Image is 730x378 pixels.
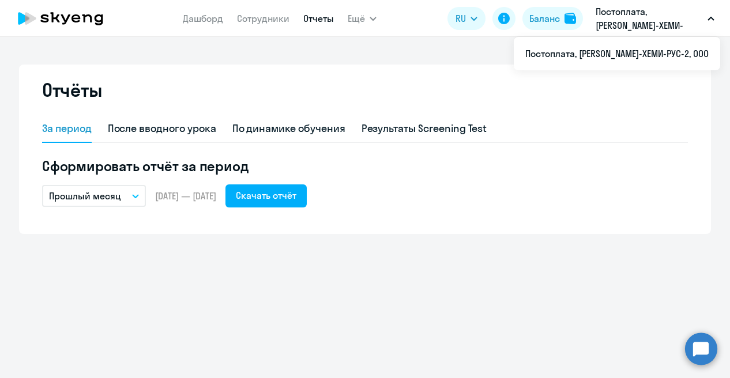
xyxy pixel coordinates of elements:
button: Постоплата, [PERSON_NAME]-ХЕМИ-РУС-2, ООО [590,5,720,32]
div: Результаты Screening Test [362,121,487,136]
div: Скачать отчёт [236,188,296,202]
a: Сотрудники [237,13,289,24]
div: После вводного урока [108,121,216,136]
button: RU [447,7,486,30]
div: По динамике обучения [232,121,345,136]
button: Ещё [348,7,377,30]
button: Прошлый месяц [42,185,146,207]
div: Баланс [529,12,560,25]
ul: Ещё [514,37,720,70]
img: balance [565,13,576,24]
a: Отчеты [303,13,334,24]
p: Прошлый месяц [49,189,121,203]
button: Балансbalance [522,7,583,30]
span: [DATE] — [DATE] [155,190,216,202]
span: RU [456,12,466,25]
span: Ещё [348,12,365,25]
h2: Отчёты [42,78,102,101]
button: Скачать отчёт [225,184,307,207]
p: Постоплата, [PERSON_NAME]-ХЕМИ-РУС-2, ООО [596,5,703,32]
h5: Сформировать отчёт за период [42,157,688,175]
div: За период [42,121,92,136]
a: Дашборд [183,13,223,24]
